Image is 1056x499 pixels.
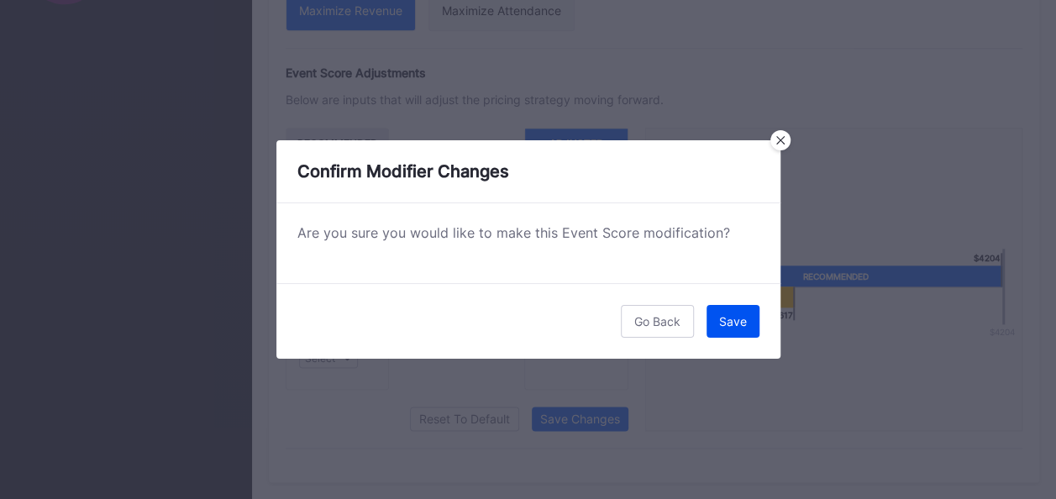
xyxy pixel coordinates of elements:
div: Confirm Modifier Changes [276,140,780,203]
button: Save [707,305,759,338]
div: Go Back [634,314,680,328]
button: Go Back [621,305,694,338]
div: Save [719,314,747,328]
div: Are you sure you would like to make this Event Score modification? [297,224,759,241]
